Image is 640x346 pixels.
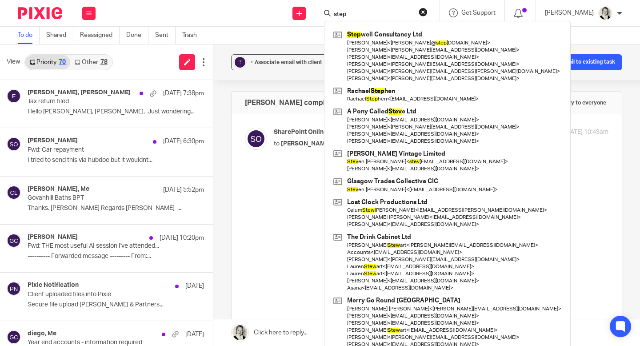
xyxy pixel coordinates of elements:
[231,54,329,70] button: ? + Associate email with client
[80,27,120,44] a: Reassigned
[7,185,21,200] img: svg%3E
[46,27,73,44] a: Shared
[18,27,40,44] a: To do
[28,194,169,202] p: Govanhill Baths BPT
[185,282,204,290] p: [DATE]
[7,233,21,248] img: svg%3E
[274,141,280,147] span: to
[28,291,169,298] p: Client uploaded files into Pixie
[70,55,112,69] a: Other78
[155,27,176,44] a: Sent
[419,8,428,16] button: Clear
[100,59,108,65] div: 78
[7,330,21,344] img: svg%3E
[250,60,322,65] span: + Associate email with client
[564,128,608,137] p: [DATE] 10:43am
[28,89,131,97] h4: [PERSON_NAME], [PERSON_NAME]
[18,7,62,19] img: Pixie
[281,141,331,147] span: [PERSON_NAME]
[28,301,204,309] p: Secure file upload [PERSON_NAME] & Partners...
[598,6,612,20] img: DA590EE6-2184-4DF2-A25D-D99FB904303F_1_201_a.jpeg
[163,185,204,194] p: [DATE] 5:52pm
[461,10,496,16] span: Get Support
[163,89,204,98] p: [DATE] 7:38pm
[245,128,267,150] img: svg%3E
[7,137,21,151] img: svg%3E
[28,242,169,250] p: Fwd: THE most useful AI session I've attended...
[7,57,20,67] span: View
[163,137,204,146] p: [DATE] 6:30pm
[28,146,169,154] p: Fwd: Car repayment
[534,54,622,70] button: Add email to existing task
[182,27,204,44] a: Trash
[126,27,148,44] a: Done
[545,8,594,17] p: [PERSON_NAME]
[28,137,78,145] h4: [PERSON_NAME]
[25,55,70,69] a: Priority70
[28,253,204,260] p: ---------- Forwarded message --------- From:...
[28,108,204,116] p: Hello [PERSON_NAME], [PERSON_NAME], Just wondering...
[28,185,89,193] h4: [PERSON_NAME], Me
[28,330,56,338] h4: diego, Me
[235,57,245,68] div: ?
[7,282,21,296] img: svg%3E
[245,98,489,107] h4: [PERSON_NAME] completed a task you created​ in "Self Assessment 2024-25 - info for Fearless Finan...
[546,96,608,109] label: Reply to everyone
[333,11,413,19] input: Search
[185,330,204,339] p: [DATE]
[28,157,204,164] p: I tried to send this via hubdoc but it wouldnt...
[59,59,66,65] div: 70
[28,233,78,241] h4: [PERSON_NAME]
[28,98,169,105] p: Tax return filed
[28,282,79,289] h4: Pixie Notification
[274,129,327,135] span: SharePoint Online
[7,89,21,103] img: svg%3E
[28,205,204,212] p: Thanks, [PERSON_NAME] Regards [PERSON_NAME] ...
[160,233,204,242] p: [DATE] 10:20pm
